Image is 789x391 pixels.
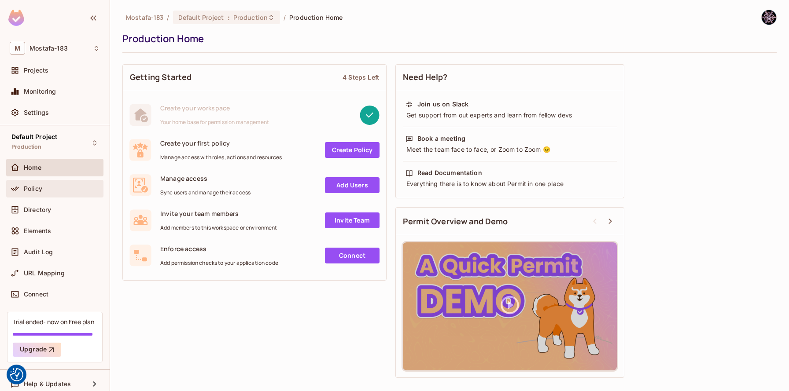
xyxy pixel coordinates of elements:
[343,73,379,81] div: 4 Steps Left
[417,100,468,109] div: Join us on Slack
[406,145,614,154] div: Meet the team face to face, or Zoom to Zoom 😉
[10,368,23,381] button: Consent Preferences
[403,72,448,83] span: Need Help?
[160,139,282,147] span: Create your first policy
[406,111,614,120] div: Get support from out experts and learn from fellow devs
[122,32,772,45] div: Production Home
[160,104,269,112] span: Create your workspace
[29,45,68,52] span: Workspace: Mostafa-183
[160,245,278,253] span: Enforce access
[178,13,224,22] span: Default Project
[24,109,49,116] span: Settings
[24,248,53,256] span: Audit Log
[13,343,61,357] button: Upgrade
[227,14,230,21] span: :
[24,270,65,277] span: URL Mapping
[160,119,269,126] span: Your home base for permission management
[160,174,251,183] span: Manage access
[130,72,192,83] span: Getting Started
[24,164,42,171] span: Home
[403,216,508,227] span: Permit Overview and Demo
[160,259,278,267] span: Add permission checks to your application code
[406,179,614,188] div: Everything there is to know about Permit in one place
[11,143,42,150] span: Production
[233,13,268,22] span: Production
[160,224,277,231] span: Add members to this workspace or environment
[417,168,482,177] div: Read Documentation
[160,154,282,161] span: Manage access with roles, actions and resources
[24,185,42,192] span: Policy
[24,88,56,95] span: Monitoring
[284,13,286,22] li: /
[417,134,465,143] div: Book a meeting
[160,189,251,196] span: Sync users and manage their access
[24,380,71,387] span: Help & Updates
[10,42,25,55] span: M
[24,291,48,298] span: Connect
[24,206,51,213] span: Directory
[167,13,169,22] li: /
[289,13,343,22] span: Production Home
[325,142,380,158] a: Create Policy
[13,318,94,326] div: Trial ended- now on Free plan
[762,10,776,25] img: Mostafa Kenawey
[24,227,51,234] span: Elements
[10,368,23,381] img: Revisit consent button
[11,133,57,140] span: Default Project
[160,209,277,218] span: Invite your team members
[325,212,380,228] a: Invite Team
[8,10,24,26] img: SReyMgAAAABJRU5ErkJggg==
[24,67,48,74] span: Projects
[325,177,380,193] a: Add Users
[325,248,380,263] a: Connect
[126,13,163,22] span: the active workspace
